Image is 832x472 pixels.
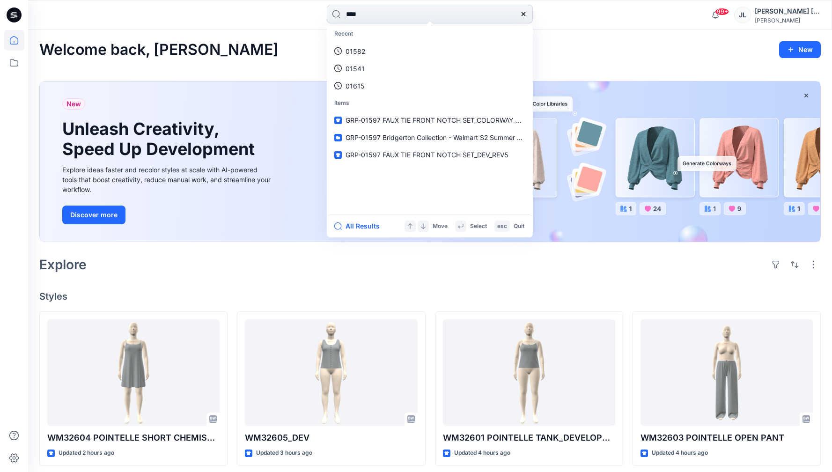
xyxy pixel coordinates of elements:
p: WM32603 POINTELLE OPEN PANT [641,431,813,444]
p: esc [497,221,507,231]
p: Quit [514,221,524,231]
a: GRP-01597 Bridgerton Collection - Walmart S2 Summer 2026 [329,129,531,146]
button: All Results [334,221,386,232]
p: Updated 3 hours ago [256,448,312,458]
button: New [779,41,821,58]
span: GRP-01597 Bridgerton Collection - Walmart S2 Summer 2026 [346,133,533,141]
h2: Explore [39,257,87,272]
h4: Styles [39,291,821,302]
div: JL [734,7,751,23]
div: [PERSON_NAME] [PERSON_NAME] [755,6,820,17]
p: 01541 [346,64,365,74]
p: Items [329,95,531,112]
span: New [66,98,81,110]
p: Updated 4 hours ago [652,448,708,458]
p: Updated 4 hours ago [454,448,510,458]
p: WM32605_DEV [245,431,417,444]
div: [PERSON_NAME] [755,17,820,24]
p: WM32601 POINTELLE TANK_DEVELOPMENT [443,431,615,444]
p: 01615 [346,81,365,91]
span: GRP-01597 FAUX TIE FRONT NOTCH SET_DEV_REV5 [346,151,508,159]
a: 01541 [329,60,531,77]
a: WM32601 POINTELLE TANK_DEVELOPMENT [443,319,615,426]
a: GRP-01597 FAUX TIE FRONT NOTCH SET_DEV_REV5 [329,146,531,163]
span: GRP-01597 FAUX TIE FRONT NOTCH SET_COLORWAY_REV5 [346,116,532,124]
p: 01582 [346,46,365,56]
p: Recent [329,25,531,43]
button: Discover more [62,206,125,224]
div: Explore ideas faster and recolor styles at scale with AI-powered tools that boost creativity, red... [62,165,273,194]
p: Select [470,221,487,231]
p: Updated 2 hours ago [59,448,114,458]
span: 99+ [715,8,729,15]
a: Discover more [62,206,273,224]
a: 01582 [329,43,531,60]
a: WM32605_DEV [245,319,417,426]
a: WM32603 POINTELLE OPEN PANT [641,319,813,426]
h2: Welcome back, [PERSON_NAME] [39,41,279,59]
a: WM32604 POINTELLE SHORT CHEMISE_DEVELOPMENT [47,319,220,426]
p: Move [433,221,448,231]
a: 01615 [329,77,531,95]
p: WM32604 POINTELLE SHORT CHEMISE_DEVELOPMENT [47,431,220,444]
h1: Unleash Creativity, Speed Up Development [62,119,259,159]
a: GRP-01597 FAUX TIE FRONT NOTCH SET_COLORWAY_REV5 [329,111,531,129]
